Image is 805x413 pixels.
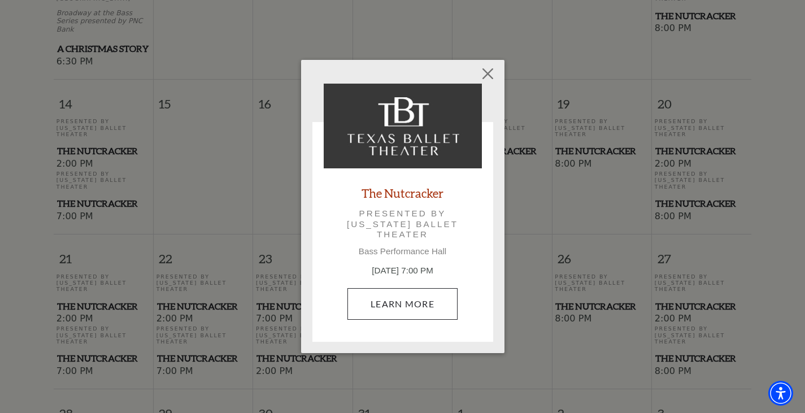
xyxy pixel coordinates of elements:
[362,185,443,201] a: The Nutcracker
[768,381,793,406] div: Accessibility Menu
[324,246,482,257] p: Bass Performance Hall
[347,288,458,320] a: December 21, 7:00 PM Learn More
[324,264,482,277] p: [DATE] 7:00 PM
[324,84,482,168] img: The Nutcracker
[340,208,466,240] p: Presented by [US_STATE] Ballet Theater
[477,63,498,84] button: Close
